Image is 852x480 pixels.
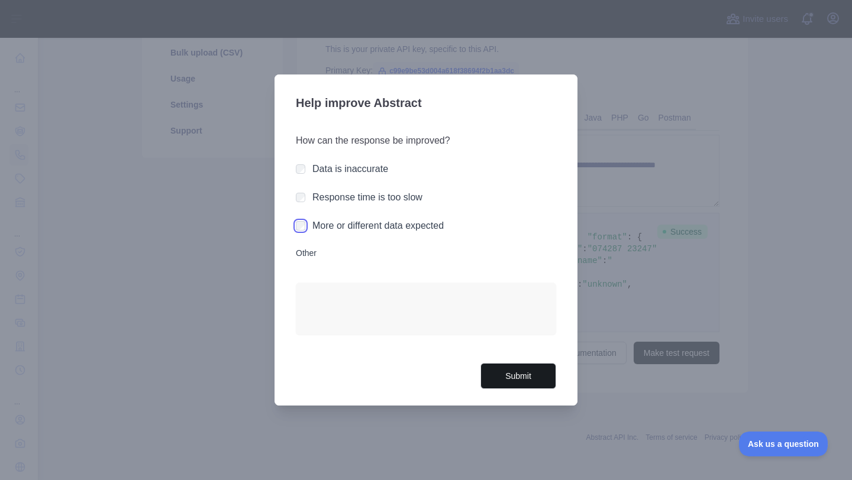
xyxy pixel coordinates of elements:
iframe: Toggle Customer Support [739,432,828,456]
button: Submit [480,363,556,390]
label: Other [296,247,556,259]
label: Data is inaccurate [312,164,388,174]
h3: How can the response be improved? [296,134,556,148]
label: More or different data expected [312,220,444,231]
label: Response time is too slow [312,192,422,202]
h3: Help improve Abstract [296,89,556,119]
